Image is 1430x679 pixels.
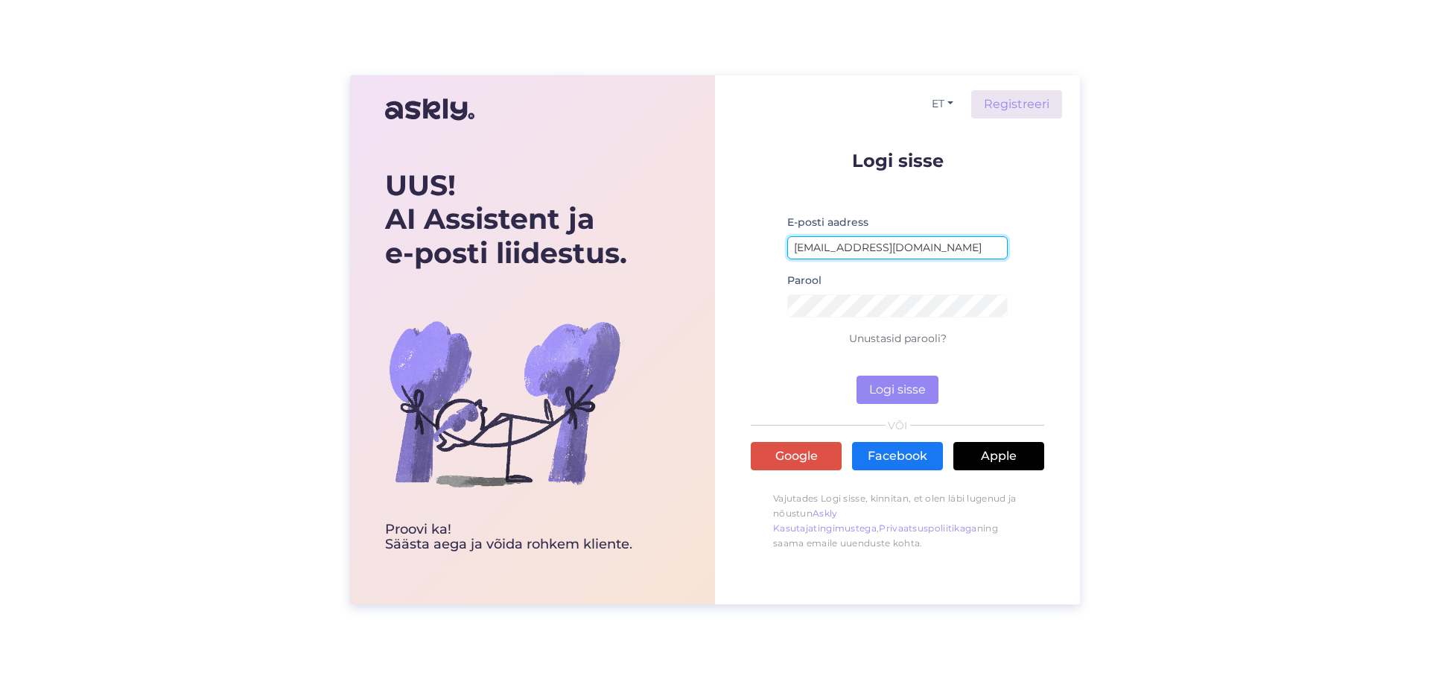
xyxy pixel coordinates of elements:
a: Unustasid parooli? [849,332,947,345]
span: VÕI [886,420,910,431]
a: Registreeri [971,90,1062,119]
a: Privaatsuspoliitikaga [879,522,976,534]
input: Sisesta e-posti aadress [787,236,1008,259]
img: bg-askly [385,284,623,522]
a: Apple [953,442,1044,470]
a: Askly Kasutajatingimustega [773,508,877,534]
div: Proovi ka! Säästa aega ja võida rohkem kliente. [385,522,632,552]
a: Facebook [852,442,943,470]
label: Parool [787,273,822,288]
a: Google [751,442,842,470]
p: Vajutades Logi sisse, kinnitan, et olen läbi lugenud ja nõustun , ning saama emaile uuenduste kohta. [751,484,1044,558]
label: E-posti aadress [787,215,868,230]
img: Askly [385,92,474,127]
p: Logi sisse [751,151,1044,170]
button: ET [926,93,959,115]
div: UUS! AI Assistent ja e-posti liidestus. [385,168,632,271]
button: Logi sisse [857,376,938,404]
